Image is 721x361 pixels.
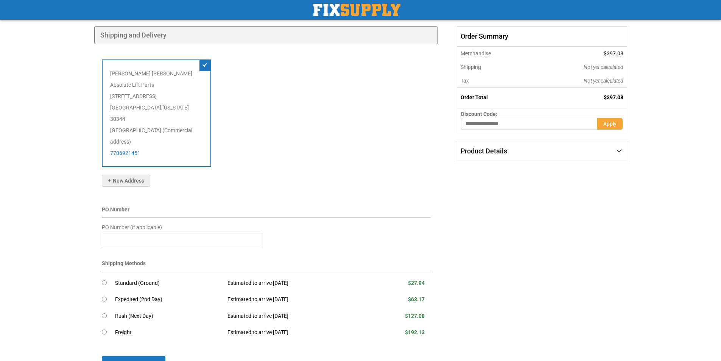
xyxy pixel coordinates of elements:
span: PO Number (if applicable) [102,224,162,230]
td: Expedited (2nd Day) [115,291,222,308]
span: $397.08 [604,94,623,100]
span: $63.17 [408,296,425,302]
div: Shipping and Delivery [94,26,438,44]
div: [PERSON_NAME] [PERSON_NAME] Absolute Lift Parts [STREET_ADDRESS] [GEOGRAPHIC_DATA] , 30344 [GEOGR... [102,59,212,167]
span: Discount Code: [461,111,497,117]
td: Estimated to arrive [DATE] [222,324,368,341]
strong: Order Total [461,94,488,100]
span: Shipping [461,64,481,70]
span: $27.94 [408,280,425,286]
span: Apply [603,121,617,127]
span: $397.08 [604,50,623,56]
span: Product Details [461,147,507,155]
a: 7706921451 [110,150,140,156]
span: Not yet calculated [584,78,623,84]
span: Order Summary [457,26,627,47]
td: Estimated to arrive [DATE] [222,291,368,308]
span: Not yet calculated [584,64,623,70]
td: Rush (Next Day) [115,308,222,325]
td: Estimated to arrive [DATE] [222,275,368,292]
button: New Address [102,175,150,187]
td: Estimated to arrive [DATE] [222,308,368,325]
td: Standard (Ground) [115,275,222,292]
td: Freight [115,324,222,341]
span: $192.13 [405,329,425,335]
a: store logo [313,4,400,16]
button: Apply [597,118,623,130]
img: Fix Industrial Supply [313,4,400,16]
span: $127.08 [405,313,425,319]
div: Shipping Methods [102,259,431,271]
span: New Address [108,178,144,184]
th: Merchandise [457,47,533,60]
th: Tax [457,74,533,88]
span: [US_STATE] [162,105,189,111]
div: PO Number [102,206,431,217]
